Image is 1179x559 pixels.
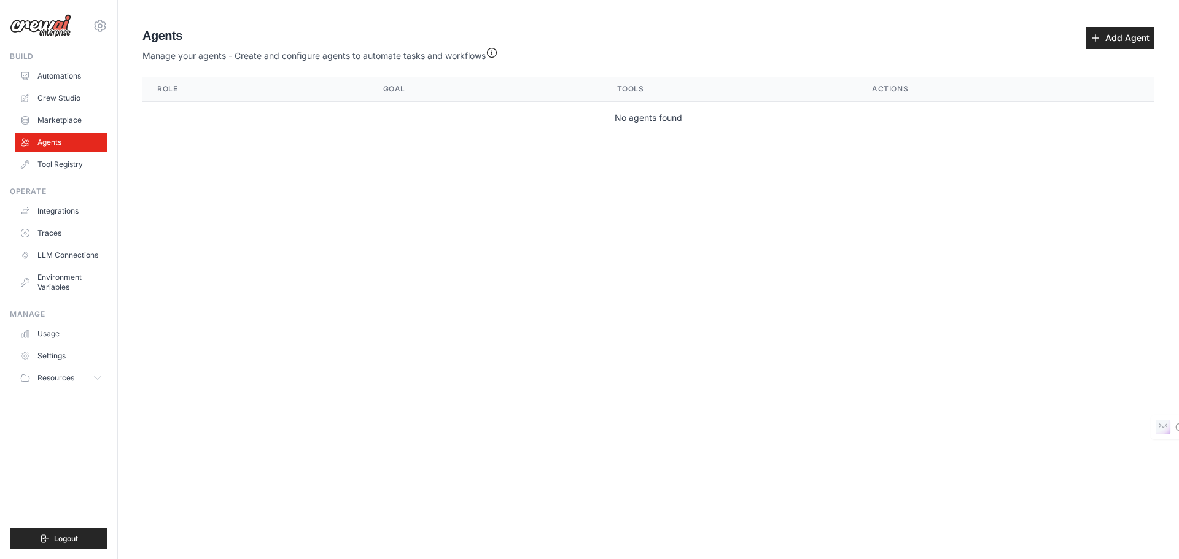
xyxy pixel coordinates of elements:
[15,133,107,152] a: Agents
[54,534,78,544] span: Logout
[142,44,498,62] p: Manage your agents - Create and configure agents to automate tasks and workflows
[15,155,107,174] a: Tool Registry
[857,77,1154,102] th: Actions
[10,14,71,37] img: Logo
[142,77,368,102] th: Role
[15,201,107,221] a: Integrations
[15,324,107,344] a: Usage
[142,27,498,44] h2: Agents
[15,268,107,297] a: Environment Variables
[15,346,107,366] a: Settings
[1086,27,1154,49] a: Add Agent
[368,77,602,102] th: Goal
[10,528,107,549] button: Logout
[15,66,107,86] a: Automations
[10,52,107,61] div: Build
[15,245,107,265] a: LLM Connections
[15,223,107,243] a: Traces
[10,309,107,319] div: Manage
[15,110,107,130] a: Marketplace
[10,187,107,196] div: Operate
[15,368,107,388] button: Resources
[15,88,107,108] a: Crew Studio
[142,102,1154,134] td: No agents found
[37,373,74,383] span: Resources
[602,77,857,102] th: Tools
